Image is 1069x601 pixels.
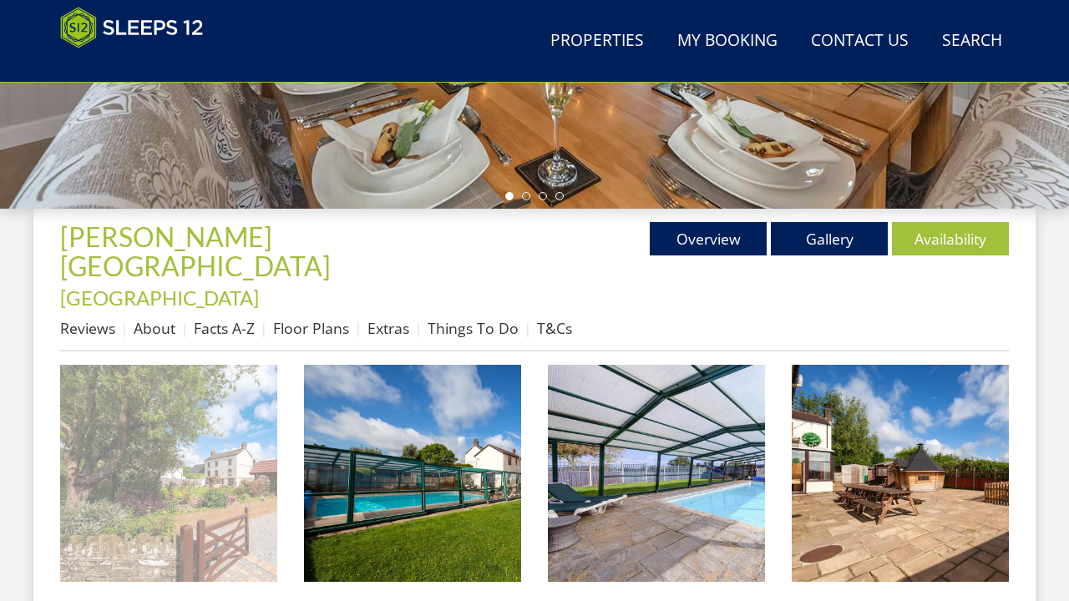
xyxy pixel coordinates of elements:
a: [PERSON_NAME][GEOGRAPHIC_DATA] [60,220,336,282]
a: Extras [367,318,409,338]
a: Search [935,23,1009,60]
a: Facts A-Z [194,318,255,338]
img: Sleeps 12 [60,7,204,48]
a: Properties [544,23,651,60]
a: Things To Do [428,318,519,338]
a: [GEOGRAPHIC_DATA] [60,285,259,310]
img: Viney Hill Country House - For heaps of family fun and messing around - happy holidays! [548,365,765,582]
img: Viney Hill Country House - A fabulous covered and heated pool for year round fun [304,365,521,582]
img: Viney Hill Country House - A big patio area where you can easily keep an eye on the little ones [792,365,1009,582]
span: [PERSON_NAME][GEOGRAPHIC_DATA] [60,220,331,282]
a: Overview [650,222,767,255]
img: Viney Hill Country House - A wonderful property sleeping 16 + 2 in 8 bedrooms in the Forest of Dean [60,365,277,582]
a: Contact Us [804,23,915,60]
a: My Booking [671,23,784,60]
a: Gallery [771,222,888,255]
a: Availability [892,222,1009,255]
a: T&Cs [537,318,572,338]
iframe: Customer reviews powered by Trustpilot [52,58,227,73]
a: About [134,318,175,338]
a: Floor Plans [273,318,349,338]
a: Reviews [60,318,115,338]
